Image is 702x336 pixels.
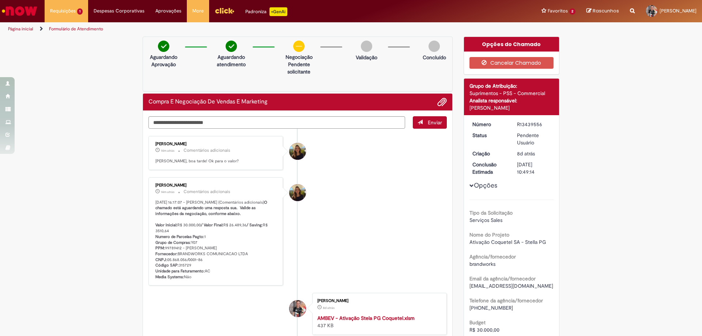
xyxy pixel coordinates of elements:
b: Media Systems: [155,274,184,280]
b: Tipo da Solicitação [469,209,513,216]
span: 2 [569,8,575,15]
time: 29/08/2025 16:17:07 [161,190,174,194]
img: click_logo_yellow_360x200.png [215,5,234,16]
div: [PERSON_NAME] [317,299,439,303]
span: 8d atrás [517,150,535,157]
img: img-circle-grey.png [429,41,440,52]
span: Ativação Coquetel SA - Stella PG [469,239,546,245]
ul: Trilhas de página [5,22,463,36]
span: Favoritos [548,7,568,15]
p: Aguardando atendimento [214,53,249,68]
span: [EMAIL_ADDRESS][DOMAIN_NAME] [469,283,553,289]
b: Numero de Parcelas Pagto: [155,234,204,239]
time: 29/08/2025 16:17:27 [161,148,174,153]
dt: Número [467,121,512,128]
span: 14m atrás [161,148,174,153]
div: [PERSON_NAME] [469,104,554,112]
span: Serviços Sales [469,217,502,223]
div: [DATE] 10:49:14 [517,161,551,175]
div: Padroniza [245,7,287,16]
b: Nome do Projeto [469,231,509,238]
span: More [192,7,204,15]
div: Opções do Chamado [464,37,559,52]
a: Rascunhos [586,8,619,15]
span: Despesas Corporativas [94,7,144,15]
p: Pendente solicitante [281,61,317,75]
b: / Valor Final: [201,222,223,228]
span: [PERSON_NAME] [660,8,697,14]
b: Email da agência/fornecedor [469,275,536,282]
dt: Status [467,132,512,139]
dt: Criação [467,150,512,157]
p: Validação [356,54,377,61]
time: 22/08/2025 11:49:03 [323,306,335,310]
span: Enviar [428,119,442,126]
b: Unidade para Faturamento: [155,268,205,274]
span: R$ 30.000,00 [469,326,499,333]
a: AMBEV - Ativação Stela PG Coquetel.xlsm [317,315,415,321]
button: Adicionar anexos [437,97,447,107]
div: Suprimentos - PSS - Commercial [469,90,554,97]
b: Grupo de Compras: [155,240,191,245]
h2: Compra E Negociação De Vendas E Marketing Histórico de tíquete [148,99,268,105]
div: Lara Moccio Breim Solera [289,143,306,160]
div: Lara Moccio Breim Solera [289,184,306,201]
p: Concluído [423,54,446,61]
textarea: Digite sua mensagem aqui... [148,116,405,129]
p: +GenAi [269,7,287,16]
b: PPM: [155,245,165,251]
span: Requisições [50,7,76,15]
div: 437 KB [317,314,439,329]
img: check-circle-green.png [158,41,169,52]
span: Rascunhos [593,7,619,14]
b: / Saving: [246,222,263,228]
span: [PHONE_NUMBER] [469,305,513,311]
small: Comentários adicionais [184,147,230,154]
a: Formulário de Atendimento [49,26,103,32]
div: R13439556 [517,121,551,128]
p: [DATE] 16:17:07 - [PERSON_NAME] (Comentários adicionais) R$ 30.000,00 R$ 26.489,36 R$ 3510,64 1 Y... [155,200,277,280]
img: ServiceNow [1,4,38,18]
b: Agência/fornecedor [469,253,516,260]
button: Enviar [413,116,447,129]
span: 1 [77,8,83,15]
span: 8d atrás [323,306,335,310]
div: Grupo de Atribuição: [469,82,554,90]
p: [PERSON_NAME], boa tarde! Ok para o valor? [155,158,277,164]
time: 22/08/2025 11:49:07 [517,150,535,157]
div: Victor Grecco [289,300,306,317]
p: Aguardando Aprovação [146,53,181,68]
dt: Conclusão Estimada [467,161,512,175]
b: Fornecedor: [155,251,178,257]
b: Budget [469,319,486,326]
a: Página inicial [8,26,33,32]
b: Telefone da agência/fornecedor [469,297,543,304]
img: check-circle-green.png [226,41,237,52]
div: 22/08/2025 11:49:07 [517,150,551,157]
button: Cancelar Chamado [469,57,554,69]
div: [PERSON_NAME] [155,183,277,188]
img: img-circle-grey.png [361,41,372,52]
p: Negociação [281,53,317,61]
b: O chamado está aguardando uma resposta sua. Valide as informações da negociação, conforme abaixo.... [155,200,268,228]
b: CNPJ: [155,257,167,263]
img: circle-minus.png [293,41,305,52]
b: Código SAP: [155,263,179,268]
div: Pendente Usuário [517,132,551,146]
span: Aprovações [155,7,181,15]
div: [PERSON_NAME] [155,142,277,146]
span: brandworks [469,261,495,267]
small: Comentários adicionais [184,189,230,195]
div: Analista responsável: [469,97,554,104]
span: 14m atrás [161,190,174,194]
